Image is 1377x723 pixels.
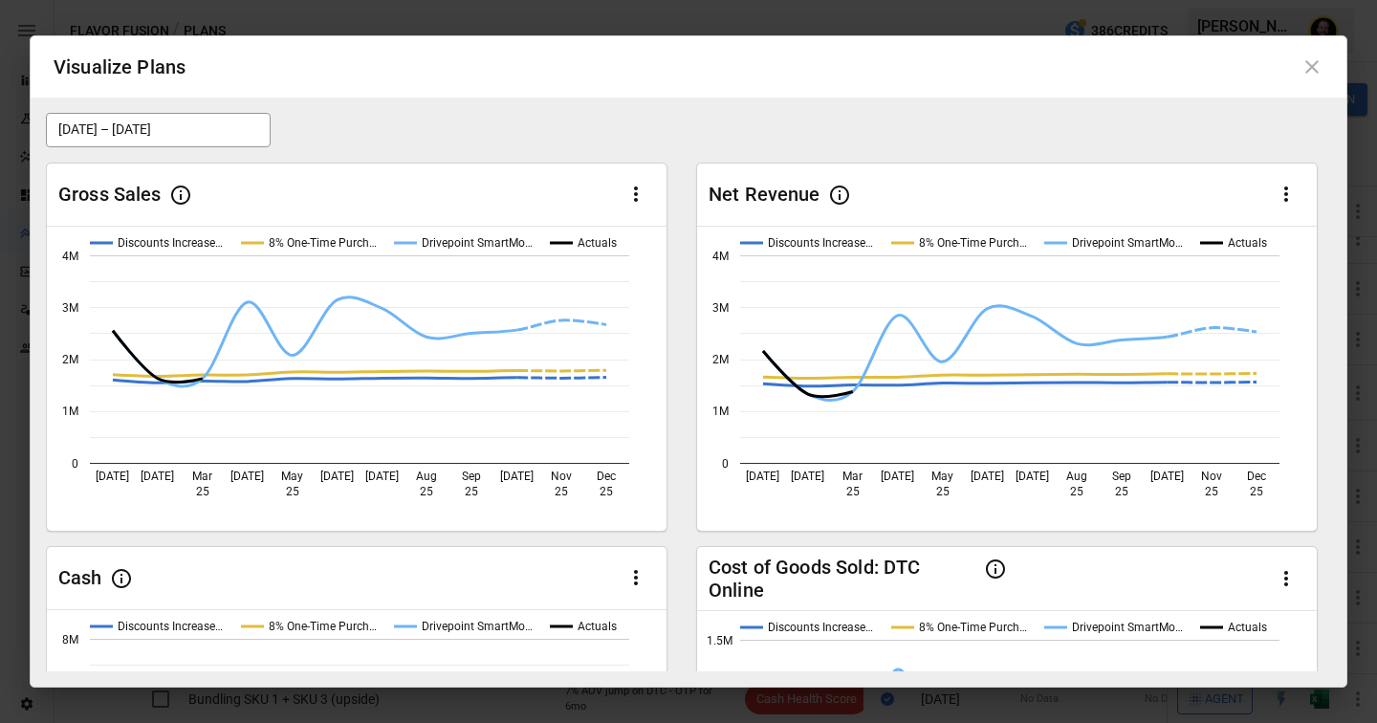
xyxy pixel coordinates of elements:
text: [DATE] [1016,470,1049,483]
text: 25 [286,485,299,498]
div: Net Revenue [709,182,820,207]
text: 8% One-Time Purch… [919,621,1027,634]
text: [DATE] [881,470,914,483]
text: Nov [1201,470,1222,483]
text: Nov [551,470,572,483]
text: 8% One-Time Purch… [269,236,377,250]
text: Sep [462,470,481,483]
text: 25 [1205,485,1218,498]
text: Drivepoint SmartMo… [1072,621,1183,634]
text: Dec [1247,470,1266,483]
text: 1.5M [707,633,732,646]
text: 25 [196,485,209,498]
text: 4M [712,249,729,262]
text: [DATE] [320,470,354,483]
text: 8% One-Time Purch… [919,236,1027,250]
text: Aug [1066,470,1087,483]
text: Drivepoint SmartMo… [1072,236,1183,250]
text: [DATE] [230,470,264,483]
text: Drivepoint SmartMo… [422,236,533,250]
text: 25 [1250,485,1263,498]
div: Cost of Goods Sold: DTC Online [709,556,976,602]
button: [DATE] – [DATE] [46,113,271,147]
text: 2M [62,353,78,366]
text: [DATE] [746,470,779,483]
text: 3M [712,301,729,315]
text: 1M [62,405,78,418]
text: May [931,470,953,483]
text: 25 [1070,485,1083,498]
text: Dec [597,470,616,483]
text: 8M [62,632,78,646]
text: Discounts Increase… [118,620,223,633]
text: [DATE] [791,470,824,483]
text: 2M [712,353,729,366]
text: 4M [62,249,78,262]
text: [DATE] [365,470,399,483]
text: Actuals [578,236,617,250]
text: Discounts Increase… [118,236,223,250]
svg: A chart. [47,227,667,531]
text: Actuals [578,620,617,633]
div: Cash [58,565,102,590]
text: [DATE] [1150,470,1184,483]
text: Actuals [1228,621,1267,634]
text: 25 [420,485,433,498]
text: 8% One-Time Purch… [269,620,377,633]
text: 1M [712,405,729,418]
svg: A chart. [697,227,1317,531]
text: 25 [936,485,950,498]
text: [DATE] [500,470,534,483]
text: Mar [192,470,212,483]
text: 25 [1115,485,1128,498]
text: Mar [842,470,863,483]
div: Gross Sales [58,182,162,207]
text: Discounts Increase… [768,236,873,250]
text: 25 [846,485,860,498]
text: Discounts Increase… [768,621,873,634]
text: [DATE] [96,470,129,483]
text: 0 [72,456,78,470]
text: Actuals [1228,236,1267,250]
text: [DATE] [141,470,174,483]
text: [DATE] [971,470,1004,483]
text: 0 [722,456,729,470]
text: Aug [416,470,437,483]
text: 25 [600,485,613,498]
text: 3M [62,301,78,315]
text: 25 [555,485,568,498]
text: 25 [465,485,478,498]
text: May [281,470,303,483]
div: Visualize Plans [54,52,186,82]
text: Sep [1112,470,1131,483]
text: Drivepoint SmartMo… [422,620,533,633]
